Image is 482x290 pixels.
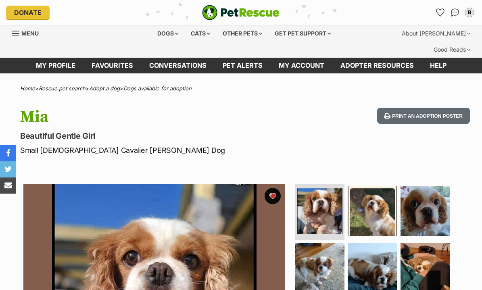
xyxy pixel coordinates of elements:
a: PetRescue [202,5,280,20]
p: Beautiful Gentle Girl [20,130,295,142]
img: logo-e224e6f780fb5917bec1dbf3a21bbac754714ae5b6737aabdf751b685950b380.svg [202,5,280,20]
h1: Mia [20,108,295,126]
a: conversations [141,58,215,73]
a: Pet alerts [215,58,271,73]
div: About [PERSON_NAME] [396,25,476,42]
a: Conversations [449,6,461,19]
span: Menu [21,30,39,37]
button: Print an adoption poster [377,108,470,124]
div: B [465,8,474,17]
img: chat-41dd97257d64d25036548639549fe6c8038ab92f7586957e7f3b1b290dea8141.svg [451,8,459,17]
div: Good Reads [428,42,476,58]
a: Menu [12,25,44,40]
button: favourite [265,188,281,204]
div: Cats [185,25,216,42]
a: Rescue pet search [39,85,86,92]
a: Adopt a dog [89,85,120,92]
a: Dogs available for adoption [123,85,192,92]
div: Dogs [152,25,184,42]
img: Photo of Mia [348,186,397,236]
a: Favourites [83,58,141,73]
button: My account [463,6,476,19]
a: My account [271,58,332,73]
a: My profile [28,58,83,73]
a: Favourites [434,6,447,19]
div: Get pet support [269,25,336,42]
a: Home [20,85,35,92]
a: Help [422,58,455,73]
a: Adopter resources [332,58,422,73]
img: Photo of Mia [297,188,342,234]
ul: Account quick links [434,6,476,19]
div: Other pets [217,25,268,42]
a: Donate [6,6,50,19]
p: Small [DEMOGRAPHIC_DATA] Cavalier [PERSON_NAME] Dog [20,145,295,156]
img: Photo of Mia [401,186,450,236]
